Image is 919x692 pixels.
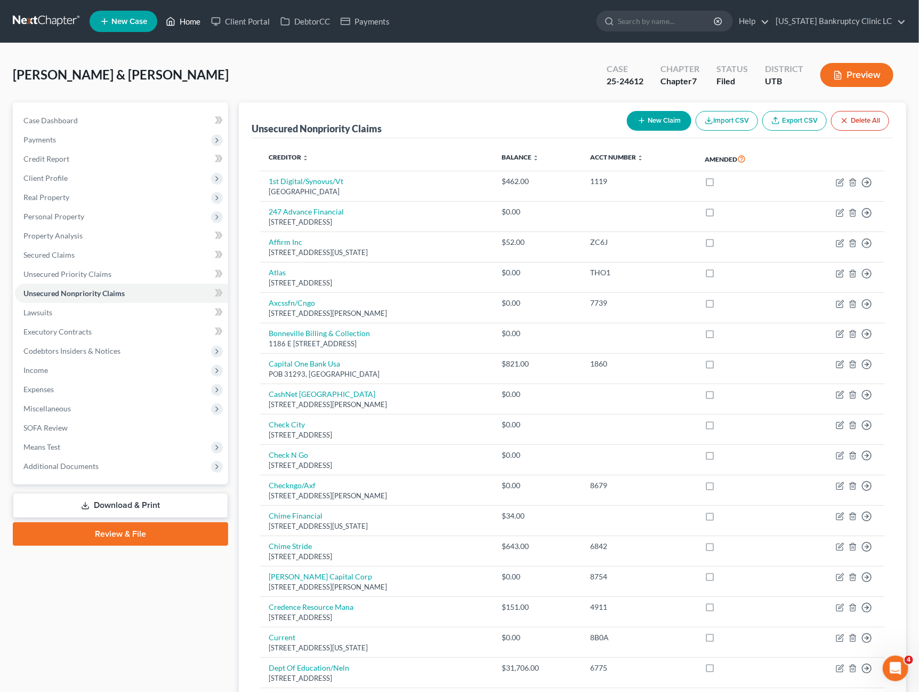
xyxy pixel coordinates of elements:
a: Chime Stride [269,542,312,551]
span: Additional Documents [23,462,99,471]
div: 4911 [590,602,688,613]
div: [STREET_ADDRESS] [269,430,485,440]
a: Help [733,12,769,31]
div: District [765,63,803,75]
a: Payments [335,12,395,31]
i: unfold_more [533,155,539,161]
div: [STREET_ADDRESS] [269,278,485,288]
span: SOFA Review [23,423,68,432]
div: [STREET_ADDRESS] [269,613,485,623]
a: Case Dashboard [15,111,228,130]
a: Creditor unfold_more [269,153,309,161]
input: Search by name... [618,11,715,31]
div: $0.00 [502,632,573,643]
span: Unsecured Nonpriority Claims [23,289,125,298]
span: 7 [692,76,697,86]
div: [STREET_ADDRESS] [269,217,485,227]
div: [STREET_ADDRESS][PERSON_NAME] [269,308,485,319]
div: [STREET_ADDRESS] [269,552,485,562]
a: Home [160,12,206,31]
div: $0.00 [502,480,573,491]
span: Codebtors Insiders & Notices [23,346,120,355]
div: $151.00 [502,602,573,613]
a: Credit Report [15,149,228,169]
a: DebtorCC [275,12,335,31]
a: Atlas [269,268,286,277]
div: [STREET_ADDRESS][US_STATE] [269,643,485,653]
a: Balance unfold_more [502,153,539,161]
span: Real Property [23,193,69,202]
button: Delete All [831,111,889,131]
div: Chapter [660,75,699,88]
div: $0.00 [502,419,573,430]
a: Axcssfn/Cngo [269,298,315,307]
div: Case [607,63,643,75]
div: [STREET_ADDRESS][PERSON_NAME] [269,582,485,592]
div: 1119 [590,176,688,187]
span: Case Dashboard [23,116,78,125]
a: Export CSV [762,111,827,131]
div: ZC6J [590,237,688,248]
div: [STREET_ADDRESS][US_STATE] [269,248,485,258]
div: 7739 [590,298,688,308]
i: unfold_more [302,155,309,161]
div: [STREET_ADDRESS][US_STATE] [269,521,485,531]
span: Property Analysis [23,231,83,240]
div: $821.00 [502,359,573,369]
a: Capital One Bank Usa [269,359,340,368]
div: $31,706.00 [502,663,573,673]
a: Executory Contracts [15,322,228,341]
a: Review & File [13,522,228,546]
a: 247 Advance Financial [269,207,344,216]
div: THO1 [590,267,688,278]
button: New Claim [627,111,691,131]
div: Chapter [660,63,699,75]
a: Affirm Inc [269,237,302,246]
span: Expenses [23,385,54,394]
div: $0.00 [502,571,573,582]
div: [STREET_ADDRESS][PERSON_NAME] [269,491,485,501]
div: $643.00 [502,541,573,552]
div: 8679 [590,480,688,491]
div: UTB [765,75,803,88]
div: Filed [716,75,748,88]
a: [PERSON_NAME] Capital Corp [269,572,372,581]
div: $34.00 [502,511,573,521]
a: [US_STATE] Bankruptcy Clinic LC [770,12,906,31]
span: Means Test [23,442,60,451]
div: $0.00 [502,267,573,278]
span: Lawsuits [23,308,52,317]
div: [STREET_ADDRESS] [269,673,485,683]
div: $0.00 [502,389,573,400]
span: Executory Contracts [23,327,92,336]
span: Payments [23,135,56,144]
a: Unsecured Nonpriority Claims [15,284,228,303]
a: Bonneville Billing & Collection [269,329,370,338]
a: Secured Claims [15,245,228,265]
th: Amended [696,147,791,171]
div: 6775 [590,663,688,673]
div: 8754 [590,571,688,582]
div: $0.00 [502,328,573,339]
div: [GEOGRAPHIC_DATA] [269,187,485,197]
a: Download & Print [13,493,228,518]
div: 6842 [590,541,688,552]
div: $0.00 [502,206,573,217]
button: Preview [820,63,893,87]
a: CashNet [GEOGRAPHIC_DATA] [269,389,375,399]
a: 1st Digital/Synovus/Vt [269,177,343,186]
a: Lawsuits [15,303,228,322]
span: Credit Report [23,154,69,163]
span: Secured Claims [23,250,75,259]
a: Unsecured Priority Claims [15,265,228,284]
a: Credence Resource Mana [269,602,353,611]
span: Miscellaneous [23,404,71,413]
div: $52.00 [502,237,573,248]
a: Checkngo/Axf [269,481,316,490]
span: Personal Property [23,212,84,221]
div: 8B0A [590,632,688,643]
span: New Case [111,18,147,26]
div: $0.00 [502,298,573,308]
iframe: Intercom live chat [883,656,908,681]
span: 4 [905,656,913,664]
